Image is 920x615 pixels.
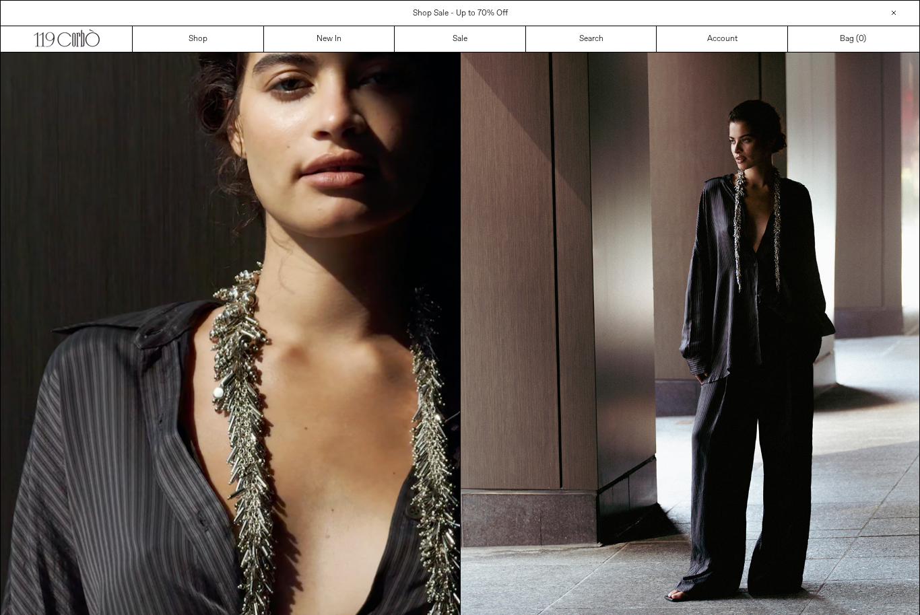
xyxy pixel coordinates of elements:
a: Sale [395,26,526,52]
a: Shop [133,26,264,52]
a: Bag () [788,26,919,52]
a: Account [657,26,788,52]
span: 0 [859,34,863,44]
a: New In [264,26,395,52]
a: Search [526,26,657,52]
span: ) [859,33,866,45]
a: Shop Sale - Up to 70% Off [413,8,508,19]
